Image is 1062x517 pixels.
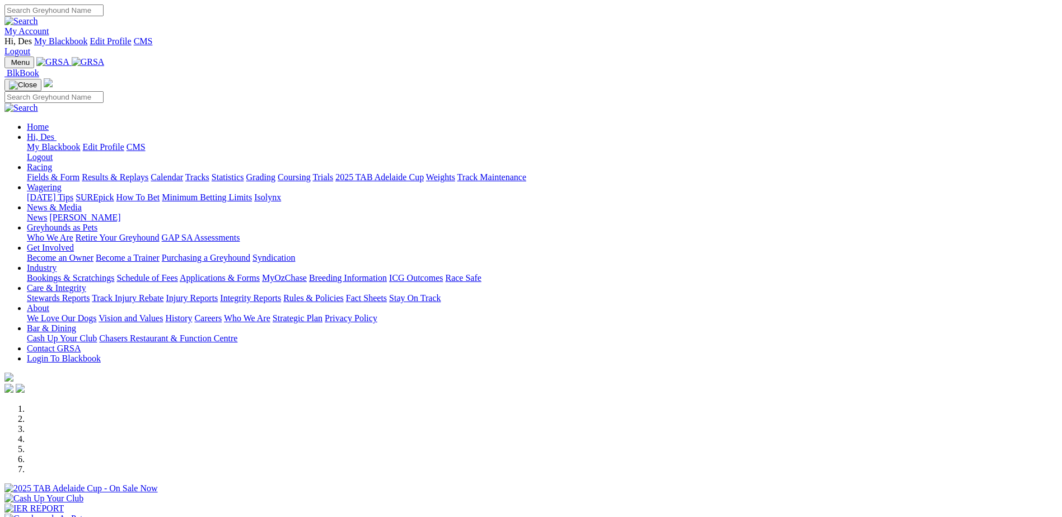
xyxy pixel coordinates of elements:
[162,253,250,262] a: Purchasing a Greyhound
[4,493,83,504] img: Cash Up Your Club
[165,313,192,323] a: History
[262,273,307,283] a: MyOzChase
[27,162,52,172] a: Racing
[27,213,47,222] a: News
[4,57,34,68] button: Toggle navigation
[27,192,73,202] a: [DATE] Tips
[82,172,148,182] a: Results & Replays
[27,192,1058,203] div: Wagering
[27,263,57,272] a: Industry
[27,122,49,131] a: Home
[27,233,73,242] a: Who We Are
[27,142,81,152] a: My Blackbook
[27,293,1058,303] div: Care & Integrity
[27,344,81,353] a: Contact GRSA
[27,333,1058,344] div: Bar & Dining
[27,172,1058,182] div: Racing
[27,313,96,323] a: We Love Our Dogs
[34,36,88,46] a: My Blackbook
[325,313,377,323] a: Privacy Policy
[27,132,54,142] span: Hi, Des
[346,293,387,303] a: Fact Sheets
[99,333,237,343] a: Chasers Restaurant & Function Centre
[335,172,424,182] a: 2025 TAB Adelaide Cup
[212,172,244,182] a: Statistics
[445,273,481,283] a: Race Safe
[7,68,39,78] span: BlkBook
[4,36,1058,57] div: My Account
[162,233,240,242] a: GAP SA Assessments
[83,142,124,152] a: Edit Profile
[27,323,76,333] a: Bar & Dining
[389,293,441,303] a: Stay On Track
[4,46,30,56] a: Logout
[134,36,153,46] a: CMS
[151,172,183,182] a: Calendar
[72,57,105,67] img: GRSA
[27,233,1058,243] div: Greyhounds as Pets
[254,192,281,202] a: Isolynx
[27,213,1058,223] div: News & Media
[273,313,322,323] a: Strategic Plan
[96,253,160,262] a: Become a Trainer
[246,172,275,182] a: Grading
[4,373,13,382] img: logo-grsa-white.png
[27,243,74,252] a: Get Involved
[4,103,38,113] img: Search
[4,36,32,46] span: Hi, Des
[27,203,82,212] a: News & Media
[27,253,93,262] a: Become an Owner
[185,172,209,182] a: Tracks
[252,253,295,262] a: Syndication
[9,81,37,90] img: Close
[27,354,101,363] a: Login To Blackbook
[180,273,260,283] a: Applications & Forms
[4,16,38,26] img: Search
[127,142,146,152] a: CMS
[4,68,39,78] a: BlkBook
[224,313,270,323] a: Who We Are
[309,273,387,283] a: Breeding Information
[99,313,163,323] a: Vision and Values
[11,58,30,67] span: Menu
[457,172,526,182] a: Track Maintenance
[4,79,41,91] button: Toggle navigation
[27,333,97,343] a: Cash Up Your Club
[312,172,333,182] a: Trials
[92,293,163,303] a: Track Injury Rebate
[27,223,97,232] a: Greyhounds as Pets
[27,293,90,303] a: Stewards Reports
[27,273,114,283] a: Bookings & Scratchings
[4,504,64,514] img: IER REPORT
[4,384,13,393] img: facebook.svg
[116,192,160,202] a: How To Bet
[27,152,53,162] a: Logout
[36,57,69,67] img: GRSA
[4,4,104,16] input: Search
[426,172,455,182] a: Weights
[4,26,49,36] a: My Account
[116,273,177,283] a: Schedule of Fees
[49,213,120,222] a: [PERSON_NAME]
[27,182,62,192] a: Wagering
[166,293,218,303] a: Injury Reports
[283,293,344,303] a: Rules & Policies
[76,192,114,202] a: SUREpick
[27,283,86,293] a: Care & Integrity
[27,253,1058,263] div: Get Involved
[27,273,1058,283] div: Industry
[162,192,252,202] a: Minimum Betting Limits
[389,273,443,283] a: ICG Outcomes
[27,142,1058,162] div: Hi, Des
[27,132,57,142] a: Hi, Des
[27,172,79,182] a: Fields & Form
[27,313,1058,323] div: About
[90,36,131,46] a: Edit Profile
[4,91,104,103] input: Search
[76,233,160,242] a: Retire Your Greyhound
[44,78,53,87] img: logo-grsa-white.png
[194,313,222,323] a: Careers
[27,303,49,313] a: About
[16,384,25,393] img: twitter.svg
[220,293,281,303] a: Integrity Reports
